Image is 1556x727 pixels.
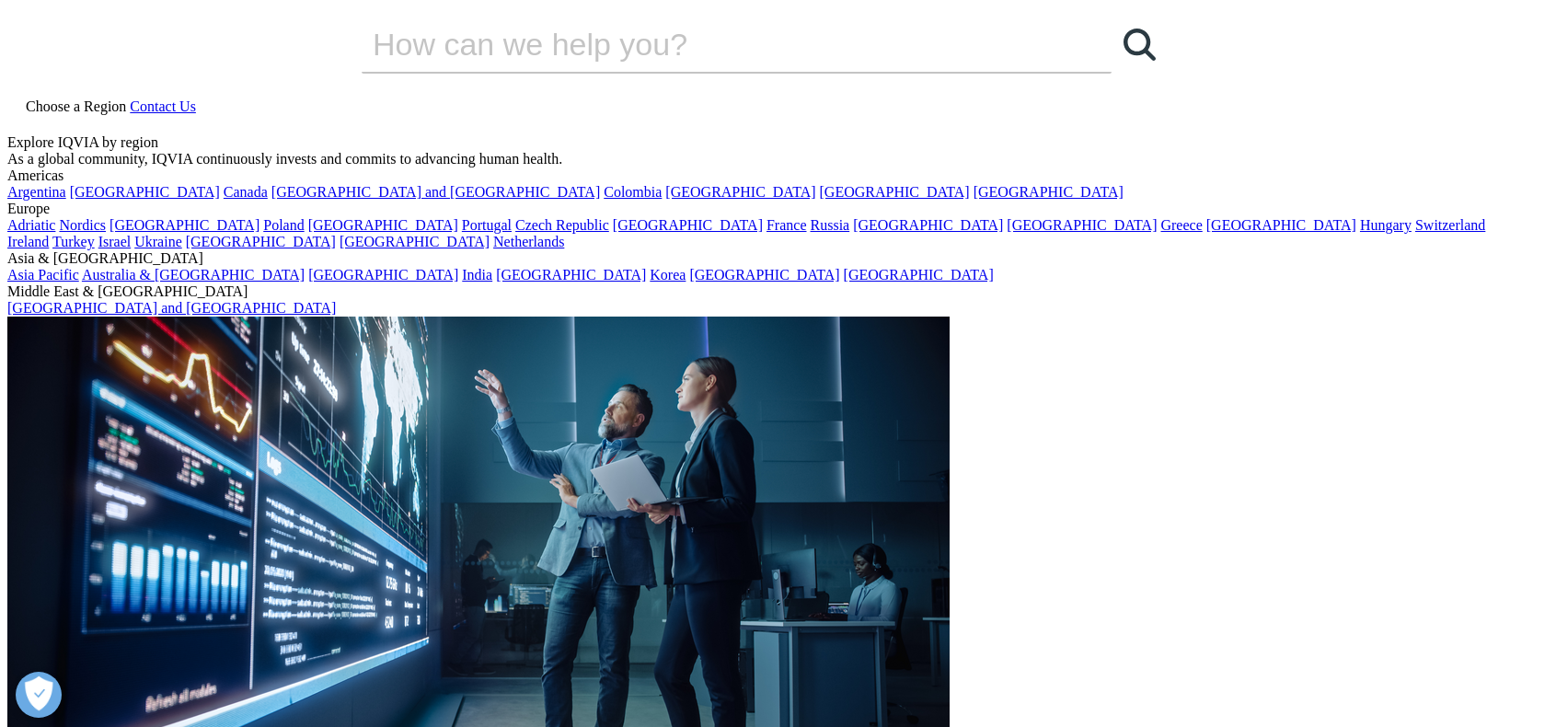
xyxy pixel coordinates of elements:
a: [GEOGRAPHIC_DATA] [496,267,646,283]
a: [GEOGRAPHIC_DATA] [853,217,1003,233]
div: Middle East & [GEOGRAPHIC_DATA] [7,283,1521,300]
a: [GEOGRAPHIC_DATA] [820,184,970,200]
a: Turkey [52,234,95,249]
div: Asia & [GEOGRAPHIC_DATA] [7,250,1521,267]
a: [GEOGRAPHIC_DATA] [665,184,815,200]
a: Canada [224,184,268,200]
div: Explore IQVIA by region [7,134,1521,151]
a: [GEOGRAPHIC_DATA] [308,267,458,283]
a: [GEOGRAPHIC_DATA] [613,217,763,233]
a: [GEOGRAPHIC_DATA] [308,217,458,233]
a: [GEOGRAPHIC_DATA] [689,267,839,283]
div: Europe [7,201,1521,217]
a: Hungary [1360,217,1412,233]
a: [GEOGRAPHIC_DATA] [109,217,259,233]
a: [GEOGRAPHIC_DATA] [1206,217,1356,233]
a: [GEOGRAPHIC_DATA] and [GEOGRAPHIC_DATA] [271,184,600,200]
a: [GEOGRAPHIC_DATA] [340,234,490,249]
a: [GEOGRAPHIC_DATA] [974,184,1124,200]
a: France [766,217,807,233]
a: Greece [1160,217,1202,233]
a: Ireland [7,234,49,249]
div: Americas [7,167,1521,184]
a: Korea [650,267,686,283]
span: Choose a Region [26,98,126,114]
input: Buscar [362,17,1059,72]
a: Nordics [59,217,106,233]
a: Poland [263,217,304,233]
a: Israel [98,234,132,249]
a: [GEOGRAPHIC_DATA] [844,267,994,283]
button: Open Preferences [16,672,62,718]
a: Switzerland [1415,217,1485,233]
a: [GEOGRAPHIC_DATA] [1007,217,1157,233]
a: Czech Republic [515,217,609,233]
a: [GEOGRAPHIC_DATA] [70,184,220,200]
a: [GEOGRAPHIC_DATA] and [GEOGRAPHIC_DATA] [7,300,336,316]
svg: Search [1124,29,1156,61]
a: Ukraine [134,234,182,249]
a: Portugal [462,217,512,233]
a: Colombia [604,184,662,200]
a: Netherlands [493,234,564,249]
a: Adriatic [7,217,55,233]
a: Buscar [1112,17,1167,72]
a: Russia [811,217,850,233]
a: [GEOGRAPHIC_DATA] [186,234,336,249]
a: Asia Pacific [7,267,79,283]
a: Contact Us [130,98,196,114]
div: As a global community, IQVIA continuously invests and commits to advancing human health. [7,151,1521,167]
a: Australia & [GEOGRAPHIC_DATA] [82,267,305,283]
a: India [462,267,492,283]
a: Argentina [7,184,66,200]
